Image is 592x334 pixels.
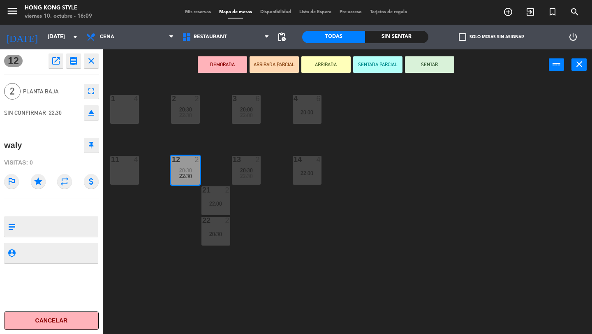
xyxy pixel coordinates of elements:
div: 2 [225,217,230,224]
div: 6 [317,95,321,102]
div: 6 [256,95,261,102]
span: 22:30 [179,173,192,179]
div: 22:00 [201,201,230,206]
i: power_settings_new [568,32,578,42]
div: Sin sentar [365,31,428,43]
i: attach_money [84,174,99,189]
label: Solo mesas sin asignar [459,33,524,41]
div: Todas [302,31,365,43]
button: menu [6,5,18,20]
i: outlined_flag [4,174,19,189]
i: turned_in_not [548,7,557,17]
div: Visitas: 0 [4,155,99,170]
div: 22:00 [293,170,321,176]
span: 20:30 [179,106,192,113]
div: 2 [195,156,200,163]
span: 22:30 [240,173,253,179]
span: Cena [100,34,114,40]
button: close [571,58,587,71]
i: fullscreen [86,86,96,96]
span: RESTAURANT [194,34,227,40]
div: 4 [134,156,139,163]
div: 2 [195,95,200,102]
span: 22:00 [240,112,253,118]
span: 22:30 [179,112,192,118]
div: viernes 10. octubre - 16:09 [25,12,92,21]
button: Cancelar [4,311,99,330]
div: 4 [134,95,139,102]
span: 12 [4,55,23,67]
button: ARRIBADA PARCIAL [250,56,299,73]
div: waly [4,139,22,152]
div: 20:00 [293,109,321,115]
div: 4 [317,156,321,163]
span: Mis reservas [181,10,215,14]
span: 2 [4,83,21,100]
span: 20:30 [240,167,253,174]
span: pending_actions [277,32,287,42]
button: power_input [549,58,564,71]
span: 20:30 [179,167,192,174]
i: exit_to_app [525,7,535,17]
button: close [84,53,99,68]
button: fullscreen [84,84,99,99]
span: Mapa de mesas [215,10,256,14]
span: SIN CONFIRMAR [4,109,46,116]
i: menu [6,5,18,17]
span: check_box_outline_blank [459,33,466,41]
i: repeat [57,174,72,189]
span: PLANTA BAJA [23,87,80,96]
button: DEMORADA [198,56,247,73]
div: 22 [202,217,203,224]
span: Disponibilidad [256,10,295,14]
i: star [31,174,46,189]
div: 21 [202,186,203,194]
button: ARRIBADA [301,56,351,73]
i: add_circle_outline [503,7,513,17]
i: power_input [552,59,562,69]
div: HONG KONG STYLE [25,4,92,12]
i: close [574,59,584,69]
div: 2 [225,186,230,194]
span: Tarjetas de regalo [366,10,412,14]
div: 20:30 [201,231,230,237]
button: eject [84,105,99,120]
span: 22:30 [49,109,62,116]
i: close [86,56,96,66]
i: arrow_drop_down [70,32,80,42]
button: SENTADA PARCIAL [353,56,402,73]
i: search [570,7,580,17]
i: open_in_new [51,56,61,66]
button: open_in_new [49,53,63,68]
i: person_pin [7,248,16,257]
i: receipt [69,56,79,66]
button: receipt [66,53,81,68]
span: 20:00 [240,106,253,113]
span: Pre-acceso [335,10,366,14]
button: SENTAR [405,56,454,73]
span: Lista de Espera [295,10,335,14]
i: eject [86,108,96,118]
i: subject [7,222,16,231]
div: 2 [256,156,261,163]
